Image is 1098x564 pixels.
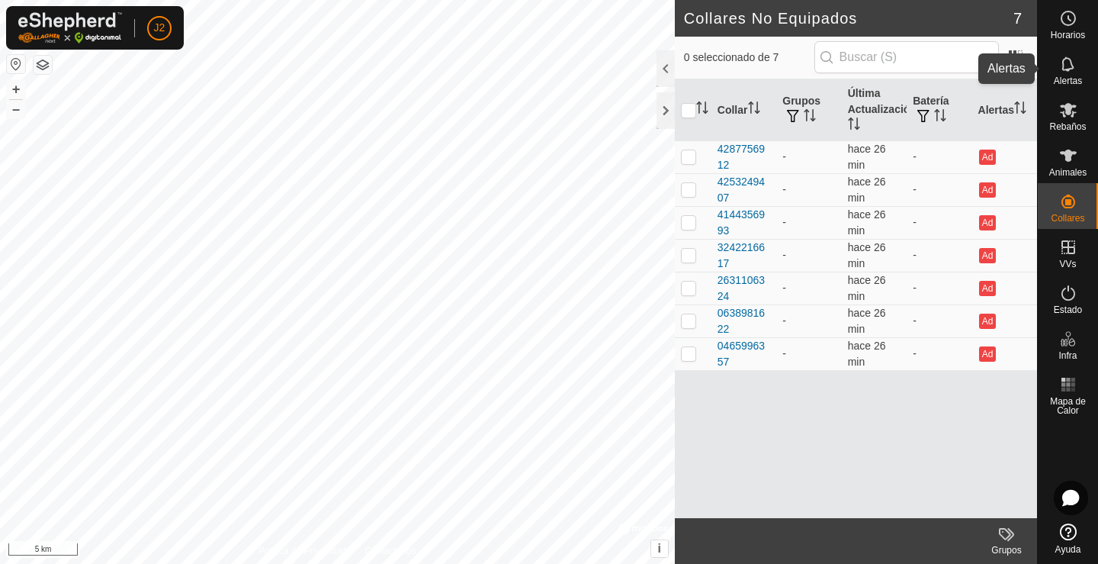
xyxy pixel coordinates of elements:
[34,56,52,74] button: Capas del Mapa
[1013,7,1022,30] span: 7
[776,173,841,206] td: -
[7,55,25,73] button: Restablecer Mapa
[776,305,841,337] td: -
[696,104,708,116] p-sorticon: Activar para ordenar
[776,337,841,370] td: -
[1055,545,1081,554] span: Ayuda
[718,240,770,272] div: 3242216617
[804,111,816,124] p-sorticon: Activar para ordenar
[907,140,971,173] td: -
[776,272,841,305] td: -
[776,239,841,272] td: -
[979,215,996,230] button: Ad
[711,79,776,141] th: Collar
[979,182,996,198] button: Ad
[979,248,996,263] button: Ad
[848,274,886,302] span: 13 ago 2025, 14:03
[848,241,886,269] span: 13 ago 2025, 14:03
[848,120,860,132] p-sorticon: Activar para ordenar
[1054,76,1082,85] span: Alertas
[972,79,1037,141] th: Alertas
[907,272,971,305] td: -
[979,314,996,329] button: Ad
[907,173,971,206] td: -
[258,544,346,558] a: Política de Privacidad
[979,281,996,296] button: Ad
[684,9,1013,27] h2: Collares No Equipados
[651,540,668,557] button: i
[907,337,971,370] td: -
[18,12,122,44] img: Logo Gallagher
[7,100,25,118] button: –
[848,208,886,237] span: 13 ago 2025, 14:03
[718,338,770,370] div: 0465996357
[979,150,996,165] button: Ad
[934,111,946,124] p-sorticon: Activar para ordenar
[814,41,999,73] input: Buscar (S)
[718,305,770,337] div: 0638981622
[718,207,770,239] div: 4144356993
[718,174,770,206] div: 4253249407
[658,542,661,555] span: i
[154,20,165,36] span: J2
[718,272,770,305] div: 2631106324
[842,79,907,141] th: Última Actualización
[776,206,841,239] td: -
[907,79,971,141] th: Batería
[1054,305,1082,314] span: Estado
[1049,122,1086,131] span: Rebaños
[748,104,760,116] p-sorticon: Activar para ordenar
[848,176,886,204] span: 13 ago 2025, 14:03
[684,50,814,66] span: 0 seleccionado de 7
[848,143,886,171] span: 13 ago 2025, 14:03
[848,307,886,335] span: 13 ago 2025, 14:02
[1051,214,1084,223] span: Collares
[1038,517,1098,560] a: Ayuda
[979,346,996,362] button: Ad
[907,239,971,272] td: -
[1051,31,1085,40] span: Horarios
[907,305,971,337] td: -
[364,544,416,558] a: Contáctenos
[1042,397,1094,415] span: Mapa de Calor
[7,80,25,98] button: +
[848,340,886,368] span: 13 ago 2025, 14:03
[907,206,971,239] td: -
[1049,168,1087,177] span: Animales
[1059,259,1076,269] span: VVs
[776,79,841,141] th: Grupos
[1058,351,1077,360] span: Infra
[718,141,770,173] div: 4287756912
[976,543,1037,557] div: Grupos
[776,140,841,173] td: -
[1014,104,1026,116] p-sorticon: Activar para ordenar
